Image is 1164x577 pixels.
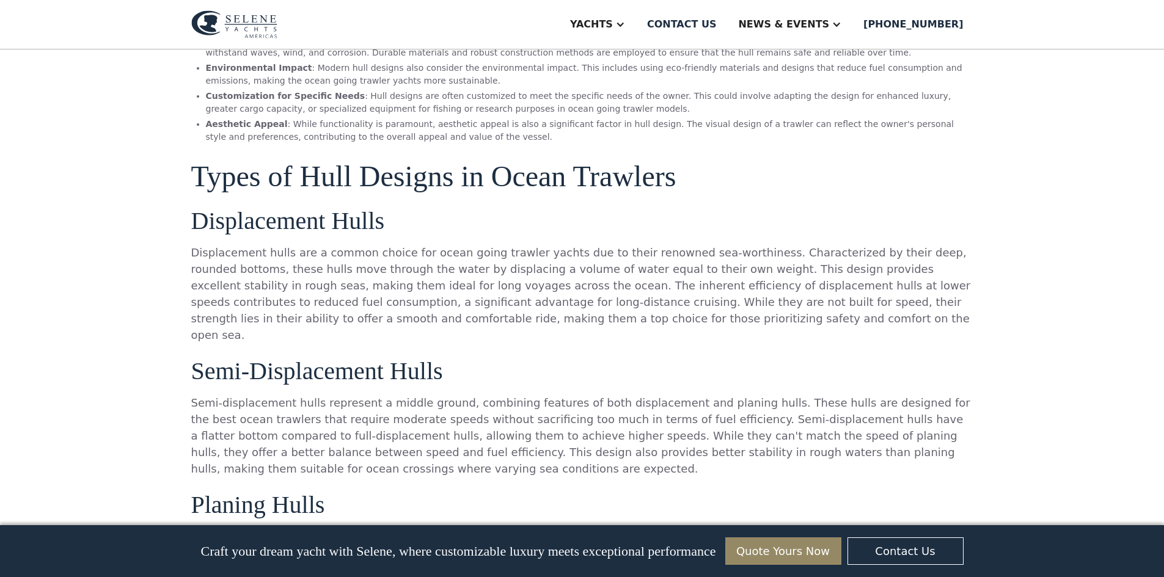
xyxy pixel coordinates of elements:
p: Craft your dream yacht with Selene, where customizable luxury meets exceptional performance [200,543,716,559]
div: Contact us [647,17,717,32]
li: : Hull designs are often customized to meet the specific needs of the owner. This could involve a... [206,90,973,115]
strong: Aesthetic Appeal [206,119,288,129]
h3: Planing Hulls [191,492,973,518]
strong: Customization for Specific Needs [206,91,365,101]
h3: Semi-Displacement Hulls [191,358,973,385]
p: Semi-displacement hulls represent a middle ground, combining features of both displacement and pl... [191,394,973,477]
div: Yachts [570,17,613,32]
p: Displacement hulls are a common choice for ocean going trawler yachts due to their renowned sea-w... [191,244,973,343]
div: News & EVENTS [738,17,829,32]
h3: Displacement Hulls [191,208,973,234]
li: : While functionality is paramount, aesthetic appeal is also a significant factor in hull design.... [206,118,973,143]
a: Quote Yours Now [725,537,841,565]
a: Contact Us [847,537,964,565]
img: logo [191,10,277,38]
strong: Environmental Impact [206,63,312,73]
li: : Modern hull designs also consider the environmental impact. This includes using eco-friendly ma... [206,62,973,87]
h2: Types of Hull Designs in Ocean Trawlers [191,161,973,193]
div: [PHONE_NUMBER] [863,17,963,32]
